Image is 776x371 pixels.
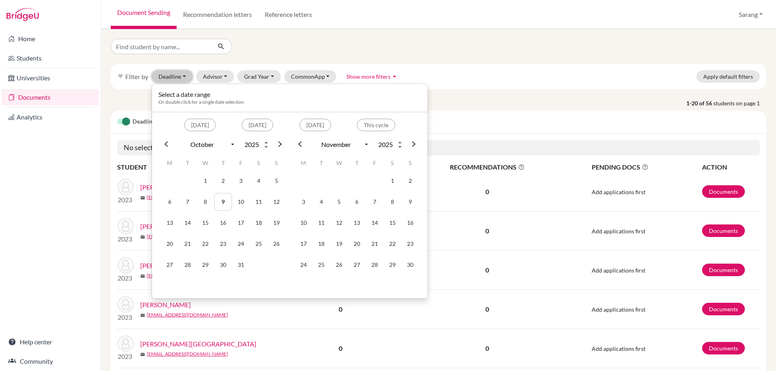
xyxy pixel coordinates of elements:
td: 29 [196,256,214,274]
th: T [348,154,366,172]
td: 6 [348,193,366,211]
th: M [161,154,179,172]
a: Universities [2,70,99,86]
a: Home [2,31,99,47]
td: 17 [295,235,312,253]
i: arrow_drop_up [390,72,399,80]
td: 24 [295,256,312,274]
button: [DATE] [242,119,273,131]
th: S [250,154,268,172]
th: STUDENT [117,162,279,172]
td: 3 [232,172,250,190]
th: T [312,154,330,172]
img: An, Joshua [118,179,134,195]
td: 13 [348,214,366,232]
span: mail [140,274,145,279]
td: 8 [196,193,214,211]
td: 25 [250,235,268,253]
td: 11 [312,214,330,232]
a: [PERSON_NAME] [140,182,191,192]
td: 14 [366,214,384,232]
a: Documents [702,224,745,237]
a: Analytics [2,109,99,125]
td: 28 [366,256,384,274]
a: [EMAIL_ADDRESS][DOMAIN_NAME] [147,233,228,240]
p: 2023 [118,195,134,205]
td: 12 [268,193,285,211]
td: 18 [250,214,268,232]
td: 21 [179,235,196,253]
td: 31 [232,256,250,274]
p: 0 [403,304,572,314]
span: Show more filters [346,73,390,80]
td: 9 [214,193,232,211]
td: 22 [384,235,401,253]
p: 0 [403,187,572,197]
span: mail [140,195,145,200]
img: Bridge-U [6,8,39,21]
p: 0 [403,226,572,236]
p: 2023 [118,273,134,283]
td: 30 [214,256,232,274]
td: 1 [384,172,401,190]
span: Deadline view is on [133,117,181,127]
th: T [214,154,232,172]
td: 10 [295,214,312,232]
span: Or double click for a single date selection [158,99,244,105]
span: mail [140,235,145,239]
th: S [401,154,419,172]
td: 26 [330,256,348,274]
span: mail [140,352,145,357]
button: Deadline [152,70,193,83]
a: Help center [2,334,99,350]
td: 9 [401,193,419,211]
td: 18 [312,235,330,253]
input: Find student by name... [111,39,211,54]
th: W [196,154,214,172]
button: Show more filtersarrow_drop_up [339,70,405,83]
span: Add applications first [592,228,645,235]
p: 0 [403,265,572,275]
td: 11 [250,193,268,211]
button: This cycle [357,119,395,131]
td: 20 [348,235,366,253]
td: 8 [384,193,401,211]
a: [PERSON_NAME][GEOGRAPHIC_DATA] [140,339,256,349]
td: 30 [401,256,419,274]
td: 28 [179,256,196,274]
th: F [232,154,250,172]
b: 0 [339,344,342,352]
td: 2 [214,172,232,190]
td: 12 [330,214,348,232]
th: S [384,154,401,172]
td: 23 [214,235,232,253]
a: [EMAIL_ADDRESS][DOMAIN_NAME] [147,272,228,279]
td: 6 [161,193,179,211]
button: [DATE] [184,119,216,131]
p: 2023 [118,234,134,244]
a: [PERSON_NAME] [140,300,191,310]
td: 2 [401,172,419,190]
td: 21 [366,235,384,253]
button: Grad Year [237,70,281,83]
div: Deadline [152,84,428,299]
th: T [179,154,196,172]
b: 0 [339,305,342,313]
i: filter_list [117,73,124,80]
td: 5 [330,193,348,211]
th: W [330,154,348,172]
td: 19 [268,214,285,232]
h5: No selected deadline [117,140,760,155]
td: 4 [312,193,330,211]
td: 17 [232,214,250,232]
a: Documents [2,89,99,105]
td: 24 [232,235,250,253]
strong: 1-20 of 56 [686,99,713,107]
td: 13 [161,214,179,232]
th: ACTION [702,162,760,172]
a: Documents [702,342,745,354]
a: Documents [702,264,745,276]
th: S [268,154,285,172]
td: 7 [366,193,384,211]
td: 5 [268,172,285,190]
